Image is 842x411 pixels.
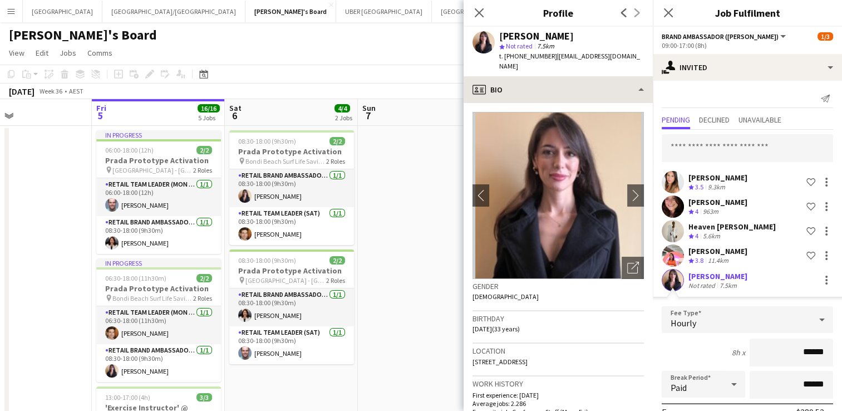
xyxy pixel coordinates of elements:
div: 5 Jobs [198,114,219,122]
span: 6 [228,109,242,122]
span: | [EMAIL_ADDRESS][DOMAIN_NAME] [499,52,640,70]
div: Heaven [PERSON_NAME] [688,222,776,232]
h3: Prada Prototype Activation [96,155,221,165]
h3: Job Fulfilment [653,6,842,20]
span: [GEOGRAPHIC_DATA] - [GEOGRAPHIC_DATA] [245,276,326,285]
span: 2 Roles [193,294,212,302]
span: Jobs [60,48,76,58]
span: Bondi Beach Surf Life Saving Club [112,294,193,302]
span: 06:00-18:00 (12h) [105,146,154,154]
button: [PERSON_NAME]'s Board [245,1,336,22]
h3: Birthday [472,314,644,324]
span: 06:30-18:00 (11h30m) [105,274,166,282]
h1: [PERSON_NAME]'s Board [9,27,157,43]
span: Comms [87,48,112,58]
app-job-card: In progress06:00-18:00 (12h)2/2Prada Prototype Activation [GEOGRAPHIC_DATA] - [GEOGRAPHIC_DATA]2 ... [96,130,221,254]
div: 09:00-17:00 (8h) [662,41,833,50]
span: 4 [695,207,698,216]
span: Sun [362,103,376,113]
div: Open photos pop-in [622,257,644,279]
button: [GEOGRAPHIC_DATA]/[GEOGRAPHIC_DATA] [102,1,245,22]
h3: Location [472,346,644,356]
div: [PERSON_NAME] [688,197,747,207]
span: 3.8 [695,256,703,265]
span: Fri [96,103,106,113]
span: t. [PHONE_NUMBER] [499,52,557,60]
span: 7 [361,109,376,122]
span: 16/16 [198,104,220,112]
div: 11.4km [706,256,731,266]
span: Edit [36,48,48,58]
app-card-role: RETAIL Brand Ambassador (Mon - Fri)1/108:30-18:00 (9h30m)[PERSON_NAME] [96,216,221,254]
h3: Prada Prototype Activation [96,283,221,293]
app-card-role: RETAIL Team Leader (Mon - Fri)1/106:30-18:00 (11h30m)[PERSON_NAME] [96,306,221,344]
a: View [4,46,29,60]
p: First experience: [DATE] [472,391,644,399]
span: 2 Roles [193,166,212,174]
span: 1/3 [818,32,833,41]
div: 5.6km [701,232,722,241]
span: Bondi Beach Surf Life Saving Club [245,157,326,165]
div: [PERSON_NAME] [499,31,574,41]
div: 8h x [732,348,745,358]
app-job-card: 08:30-18:00 (9h30m)2/2Prada Prototype Activation [GEOGRAPHIC_DATA] - [GEOGRAPHIC_DATA]2 RolesRETA... [229,249,354,364]
app-job-card: 08:30-18:00 (9h30m)2/2Prada Prototype Activation Bondi Beach Surf Life Saving Club2 RolesRETAIL B... [229,130,354,245]
span: View [9,48,24,58]
app-card-role: RETAIL Team Leader (Sat)1/108:30-18:00 (9h30m)[PERSON_NAME] [229,326,354,364]
span: 3.5 [695,183,703,191]
span: Sat [229,103,242,113]
div: [PERSON_NAME] [688,271,747,281]
app-card-role: RETAIL Team Leader (Mon - Fri)1/106:00-18:00 (12h)[PERSON_NAME] [96,178,221,216]
span: 2/2 [329,137,345,145]
h3: Gender [472,281,644,291]
img: Crew avatar or photo [472,112,644,279]
button: UBER [GEOGRAPHIC_DATA] [336,1,432,22]
span: 2 Roles [326,157,345,165]
div: [PERSON_NAME] [688,173,747,183]
div: 9.3km [706,183,727,192]
span: 7.5km [535,42,557,50]
div: Bio [464,76,653,103]
span: 08:30-18:00 (9h30m) [238,137,296,145]
span: 2/2 [196,274,212,282]
span: 3/3 [196,393,212,402]
button: [GEOGRAPHIC_DATA] [23,1,102,22]
span: 2/2 [196,146,212,154]
span: 2/2 [329,256,345,265]
span: Week 36 [37,87,65,95]
app-card-role: RETAIL Brand Ambassador ([DATE])1/108:30-18:00 (9h30m)[PERSON_NAME] [229,169,354,207]
button: Brand Ambassador ([PERSON_NAME]) [662,32,787,41]
span: [DATE] (33 years) [472,325,520,333]
div: In progress [96,130,221,139]
h3: Prada Prototype Activation [229,266,354,276]
div: [PERSON_NAME] [688,246,747,256]
span: Hourly [671,317,696,329]
div: Not rated [688,281,717,290]
a: Edit [31,46,53,60]
span: 08:30-18:00 (9h30m) [238,256,296,265]
span: 4 [695,232,698,240]
p: Average jobs: 2.286 [472,399,644,408]
span: Unavailable [738,116,781,124]
span: 13:00-17:00 (4h) [105,393,150,402]
span: [STREET_ADDRESS] [472,358,528,366]
h3: Prada Prototype Activation [229,146,354,156]
div: 2 Jobs [335,114,352,122]
span: 5 [95,109,106,122]
app-card-role: RETAIL Brand Ambassador (Mon - Fri)1/108:30-18:00 (9h30m)[PERSON_NAME] [96,344,221,382]
app-card-role: RETAIL Team Leader (Sat)1/108:30-18:00 (9h30m)[PERSON_NAME] [229,207,354,245]
a: Jobs [55,46,81,60]
span: Paid [671,382,687,393]
span: Not rated [506,42,533,50]
span: [GEOGRAPHIC_DATA] - [GEOGRAPHIC_DATA] [112,166,193,174]
a: Comms [83,46,117,60]
span: 4/4 [334,104,350,112]
div: Invited [653,54,842,81]
app-card-role: RETAIL Brand Ambassador ([DATE])1/108:30-18:00 (9h30m)[PERSON_NAME] [229,288,354,326]
div: 7.5km [717,281,739,290]
span: Declined [699,116,730,124]
span: Brand Ambassador (Mon - Fri) [662,32,779,41]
